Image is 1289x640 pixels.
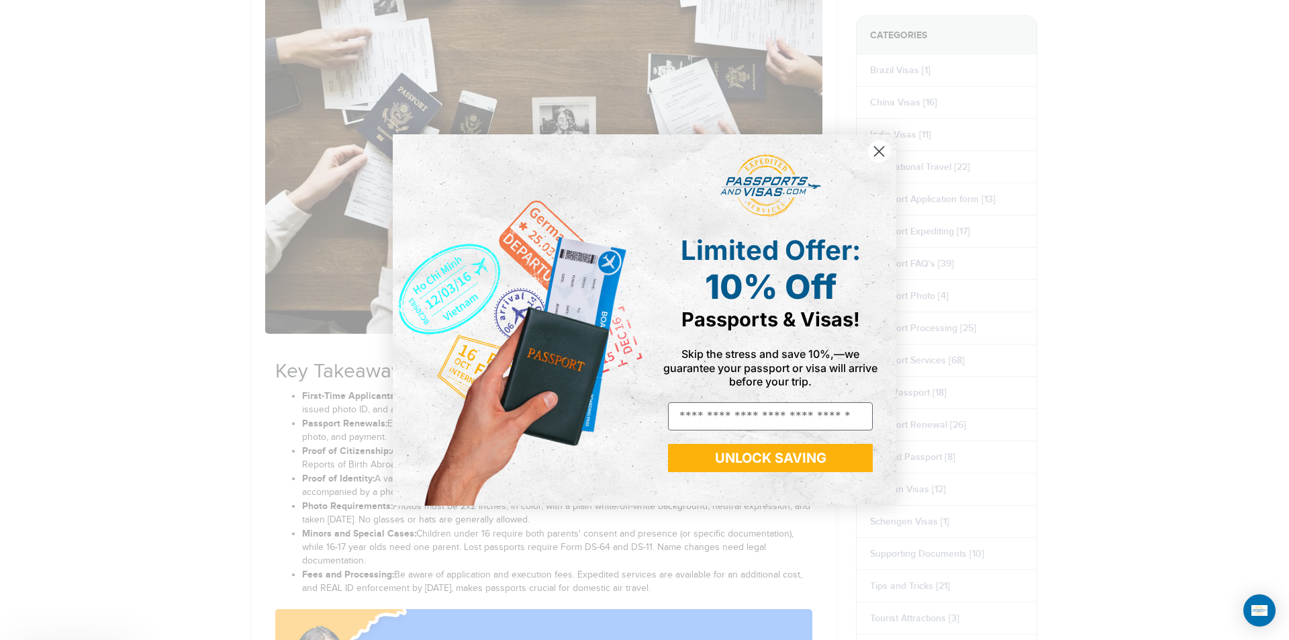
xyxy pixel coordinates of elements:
[705,267,837,307] span: 10% Off
[668,444,873,472] button: UNLOCK SAVING
[393,134,644,506] img: de9cda0d-0715-46ca-9a25-073762a91ba7.png
[867,140,891,163] button: Close dialog
[720,154,821,218] img: passports and visas
[681,308,860,331] span: Passports & Visas!
[681,234,861,267] span: Limited Offer:
[1243,594,1276,627] div: Open Intercom Messenger
[663,347,877,387] span: Skip the stress and save 10%,—we guarantee your passport or visa will arrive before your trip.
